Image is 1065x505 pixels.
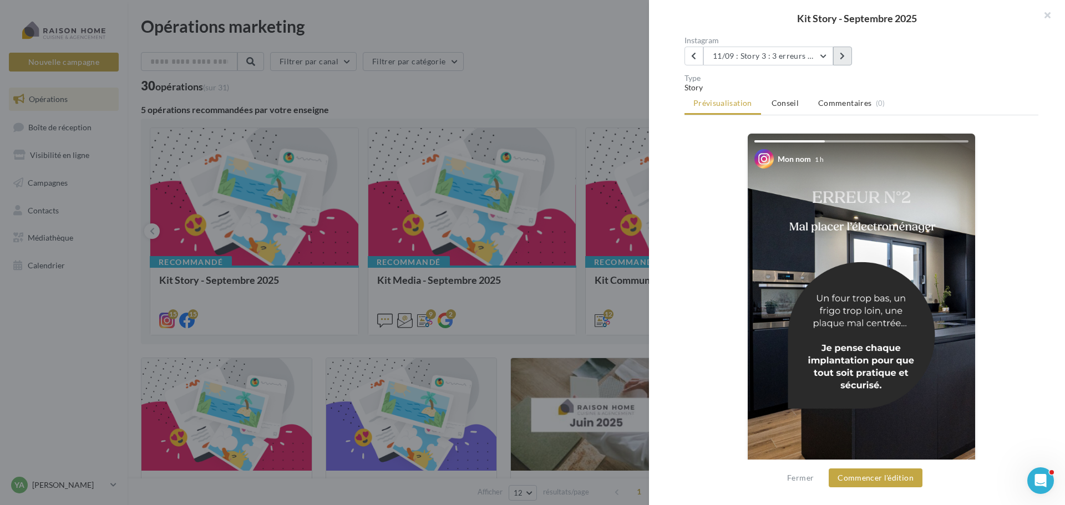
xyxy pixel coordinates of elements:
[684,74,1038,82] div: Type
[815,155,824,164] div: 1 h
[703,47,833,65] button: 11/09 : Story 3 : 3 erreurs à éviter quand on conçoit une cuisine
[1027,467,1054,494] iframe: Intercom live chat
[783,471,818,484] button: Fermer
[772,98,799,108] span: Conseil
[818,98,871,109] span: Commentaires
[684,82,1038,93] div: Story
[778,154,811,165] div: Mon nom
[684,37,857,44] div: Instagram
[667,13,1047,23] div: Kit Story - Septembre 2025
[829,468,922,487] button: Commencer l'édition
[876,99,885,108] span: (0)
